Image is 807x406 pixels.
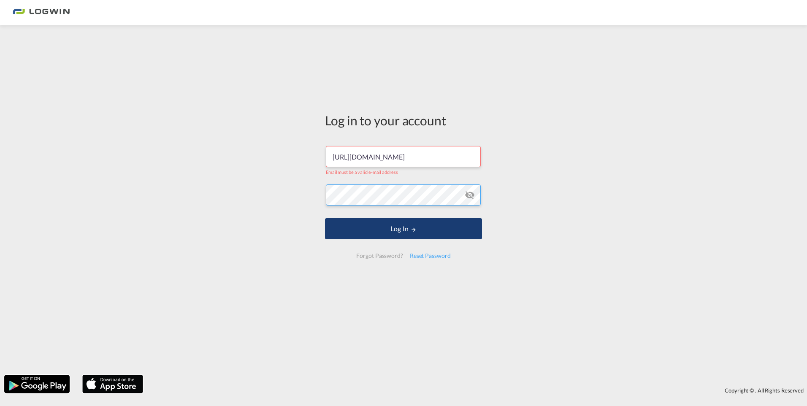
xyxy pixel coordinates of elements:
img: apple.png [81,374,144,394]
div: Forgot Password? [353,248,406,263]
img: google.png [3,374,70,394]
div: Reset Password [406,248,454,263]
span: Email must be a valid e-mail address [326,169,398,175]
button: LOGIN [325,218,482,239]
div: Copyright © . All Rights Reserved [147,383,807,398]
input: Enter email/phone number [326,146,481,167]
md-icon: icon-eye-off [465,190,475,200]
div: Log in to your account [325,111,482,129]
img: 2761ae10d95411efa20a1f5e0282d2d7.png [13,3,70,22]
